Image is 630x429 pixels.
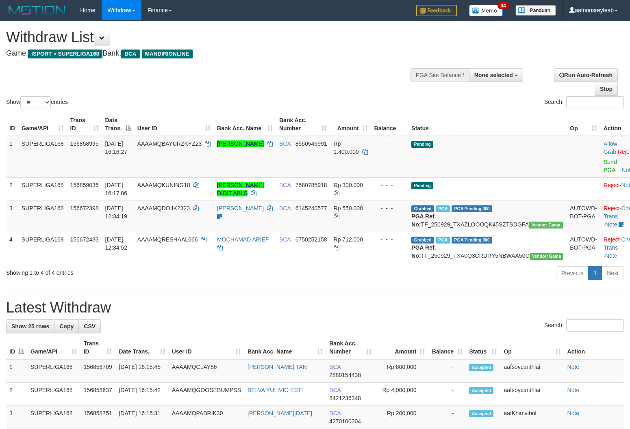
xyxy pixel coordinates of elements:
a: Note [567,387,580,393]
td: SUPERLIGA168 [27,359,80,383]
span: Copy [59,323,74,330]
th: Bank Acc. Number: activate to sort column ascending [276,113,330,136]
td: SUPERLIGA168 [18,200,67,232]
td: Rp 200,000 [375,406,429,429]
td: 3 [6,406,27,429]
span: BCA [279,182,291,188]
span: PGA Pending [452,237,492,244]
span: Accepted [469,410,493,417]
span: 34 [497,2,508,9]
td: SUPERLIGA168 [27,406,80,429]
img: MOTION_logo.png [6,4,68,16]
th: ID: activate to sort column descending [6,336,27,359]
td: aafKhimvibol [500,406,564,429]
td: AUTOWD-BOT-PGA [567,232,600,263]
th: Balance: activate to sort column ascending [428,336,466,359]
th: Amount: activate to sort column ascending [330,113,371,136]
span: MANDIRIONLINE [142,50,193,58]
a: [PERSON_NAME] [217,205,264,211]
label: Search: [544,319,624,332]
a: BELVA YULIVIO ESTI [248,387,303,393]
span: Vendor URL: https://trx31.1velocity.biz [529,222,563,229]
button: None selected [469,68,523,82]
span: [DATE] 16:16:27 [105,140,128,155]
span: BCA [329,364,341,370]
td: TF_250929_TXA0Q3CRDRY5NBWAA50C [408,232,567,263]
span: Pending [411,182,433,189]
a: Note [567,364,580,370]
th: Bank Acc. Name: activate to sort column ascending [214,113,276,136]
a: Note [567,410,580,416]
span: BCA [329,410,341,416]
span: Copy 2880154438 to clipboard [329,372,361,378]
a: [PERSON_NAME][DATE] [248,410,312,416]
span: Rp 712.000 [334,236,363,243]
span: None selected [474,72,513,78]
span: Copy 7580785918 to clipboard [295,182,327,188]
span: BCA [121,50,139,58]
span: Copy 6145240577 to clipboard [295,205,327,211]
span: Accepted [469,364,493,371]
img: panduan.png [515,5,556,16]
th: Op: activate to sort column ascending [500,336,564,359]
th: Trans ID: activate to sort column ascending [67,113,102,136]
label: Search: [544,96,624,108]
a: Reject [604,236,620,243]
span: Marked by aafsoycanthlai [436,205,450,212]
span: PGA Pending [452,205,492,212]
a: [PERSON_NAME] TAN [248,364,307,370]
th: Trans ID: activate to sort column ascending [80,336,116,359]
td: [DATE] 16:15:31 [115,406,168,429]
div: Showing 1 to 4 of 4 entries [6,265,256,277]
a: Previous [556,266,589,280]
input: Search: [566,96,624,108]
th: Game/API: activate to sort column ascending [18,113,67,136]
td: Rp 4,000,000 [375,383,429,406]
a: Copy [54,319,79,333]
span: AAAAMQDOIIK2323 [137,205,190,211]
span: Rp 1.400.000 [334,140,359,155]
span: Grabbed [411,237,434,244]
img: Button%20Memo.svg [469,5,503,16]
span: [DATE] 12:34:52 [105,236,128,251]
th: Op: activate to sort column ascending [567,113,600,136]
div: - - - [374,235,405,244]
a: [PERSON_NAME] DIDIT ABI S [217,182,264,196]
td: SUPERLIGA168 [18,177,67,200]
span: Rp 300.000 [334,182,363,188]
img: Feedback.jpg [416,5,457,16]
td: AAAAMQPABRIK30 [169,406,244,429]
td: [DATE] 16:15:45 [115,359,168,383]
td: Rp 800,000 [375,359,429,383]
td: - [428,359,466,383]
b: PGA Ref. No: [411,213,436,228]
th: Date Trans.: activate to sort column ascending [115,336,168,359]
th: Date Trans.: activate to sort column descending [102,113,134,136]
td: 4 [6,232,18,263]
td: 2 [6,177,18,200]
th: User ID: activate to sort column ascending [134,113,214,136]
th: Amount: activate to sort column ascending [375,336,429,359]
h4: Game: Bank: [6,50,412,58]
td: AAAAMQGOOSEBUMPSS [169,383,244,406]
span: Accepted [469,387,493,394]
a: Note [605,221,617,228]
td: 1 [6,359,27,383]
td: aafsoycanthlai [500,359,564,383]
th: Action [564,336,624,359]
a: Reject [604,205,620,211]
span: BCA [329,387,341,393]
td: AUTOWD-BOT-PGA [567,200,600,232]
td: aafsoycanthlai [500,383,564,406]
a: MOCHAMAD ARIEF [217,236,269,243]
td: - [428,406,466,429]
span: Rp 550.000 [334,205,363,211]
td: SUPERLIGA168 [18,232,67,263]
label: Show entries [6,96,68,108]
td: 1 [6,136,18,178]
span: [DATE] 12:34:19 [105,205,128,220]
td: 2 [6,383,27,406]
td: 3 [6,200,18,232]
td: 156858637 [80,383,116,406]
a: Note [605,252,617,259]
